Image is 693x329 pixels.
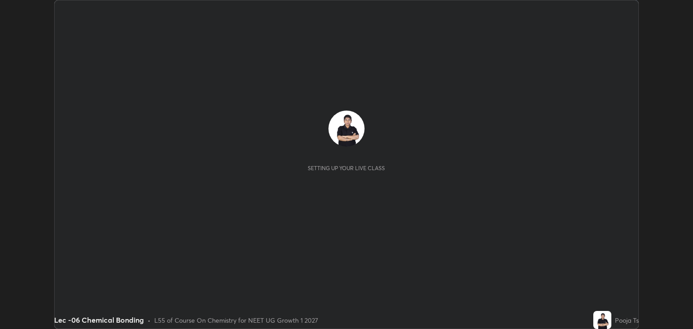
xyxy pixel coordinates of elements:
img: 72d189469a4d4c36b4c638edf2063a7f.jpg [593,311,611,329]
div: Lec -06 Chemical Bonding [54,315,144,325]
div: Setting up your live class [308,165,385,171]
div: • [148,315,151,325]
div: Pooja Ts [615,315,639,325]
div: L55 of Course On Chemistry for NEET UG Growth 1 2027 [154,315,318,325]
img: 72d189469a4d4c36b4c638edf2063a7f.jpg [328,111,365,147]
